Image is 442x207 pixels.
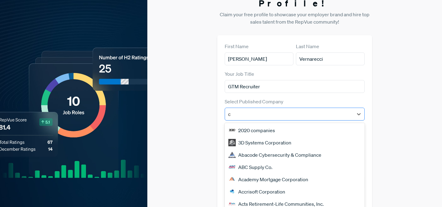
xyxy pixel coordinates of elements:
label: Last Name [296,43,319,50]
img: 3D Systems Corporation [228,139,236,146]
div: 2020 companies [225,124,365,136]
div: Abacode Cybersecurity & Compliance [225,149,365,161]
div: Academy Mortgage Corporation [225,173,365,186]
label: Your Job Title [225,70,254,78]
div: Accrisoft Corporation [225,186,365,198]
label: Select Published Company [225,98,283,105]
p: Claim your free profile to showcase your employer brand and hire top sales talent from the RepVue... [217,11,372,25]
input: First Name [225,52,293,65]
input: Last Name [296,52,365,65]
input: Title [225,80,365,93]
img: ABC Supply Co. [228,163,236,171]
img: Accrisoft Corporation [228,188,236,195]
div: ABC Supply Co. [225,161,365,173]
img: Abacode Cybersecurity & Compliance [228,151,236,159]
img: 2020 companies [228,127,236,134]
label: First Name [225,43,249,50]
div: 3D Systems Corporation [225,136,365,149]
img: Academy Mortgage Corporation [228,176,236,183]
